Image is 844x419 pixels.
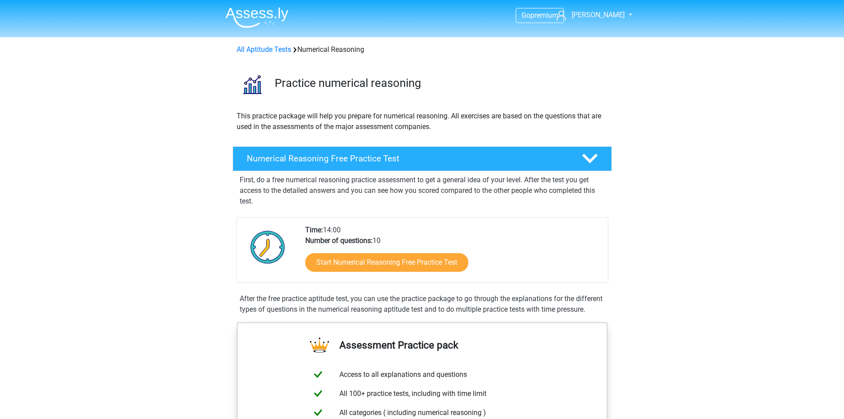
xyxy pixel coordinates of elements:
[237,111,608,132] p: This practice package will help you prepare for numerical reasoning. All exercises are based on t...
[229,146,615,171] a: Numerical Reasoning Free Practice Test
[516,9,564,21] a: Gopremium
[237,45,291,54] a: All Aptitude Tests
[530,11,558,20] span: premium
[233,66,271,103] img: numerical reasoning
[240,175,605,207] p: First, do a free numerical reasoning practice assessment to get a general idea of your level. Aft...
[275,76,605,90] h3: Practice numerical reasoning
[299,225,607,282] div: 14:00 10
[553,10,626,20] a: [PERSON_NAME]
[305,226,323,234] b: Time:
[521,11,530,20] span: Go
[226,7,288,28] img: Assessly
[305,253,468,272] a: Start Numerical Reasoning Free Practice Test
[572,11,625,19] span: [PERSON_NAME]
[236,294,608,315] div: After the free practice aptitude test, you can use the practice package to go through the explana...
[247,153,568,164] h4: Numerical Reasoning Free Practice Test
[245,225,290,269] img: Clock
[233,44,611,55] div: Numerical Reasoning
[305,236,373,245] b: Number of questions:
